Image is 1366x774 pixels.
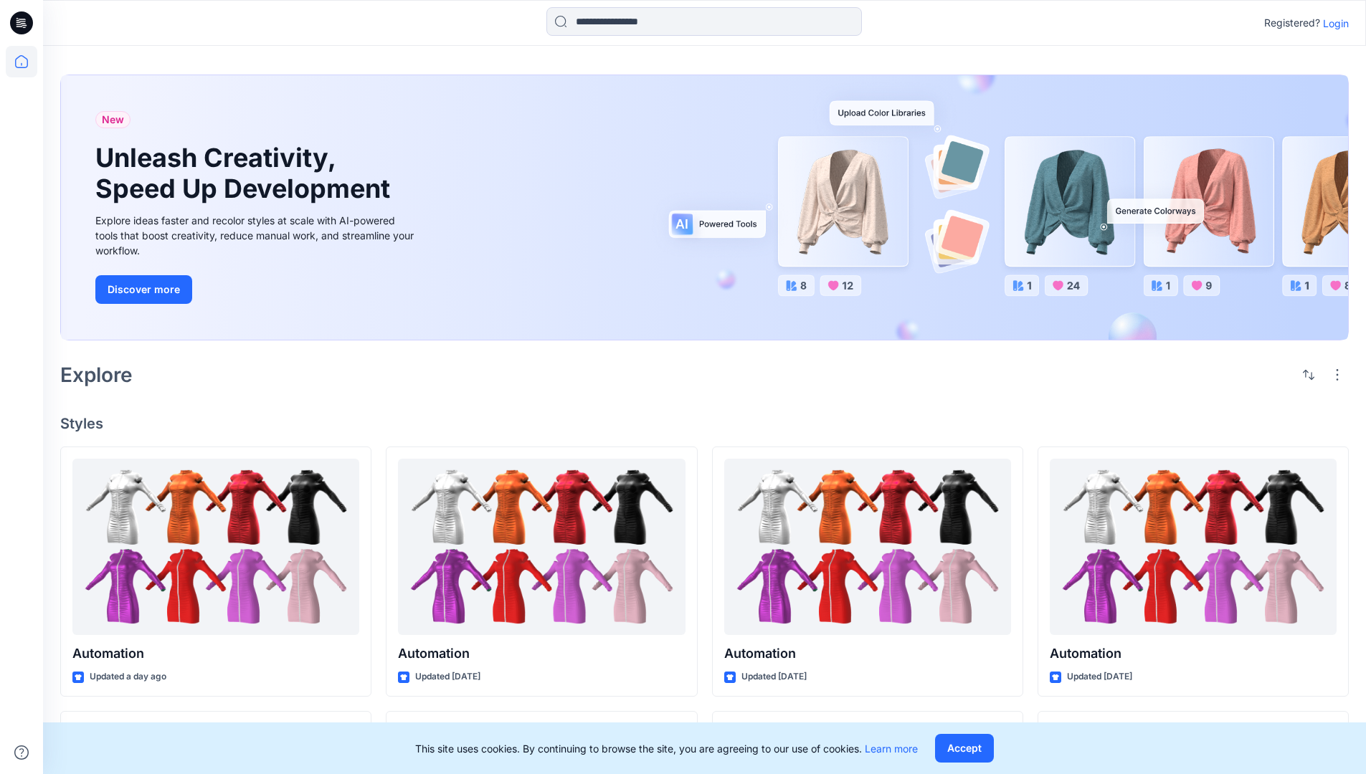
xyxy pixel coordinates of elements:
[95,275,418,304] a: Discover more
[741,669,807,684] p: Updated [DATE]
[60,363,133,386] h2: Explore
[724,459,1011,636] a: Automation
[95,275,192,304] button: Discover more
[1264,14,1320,32] p: Registered?
[724,644,1011,664] p: Automation
[865,742,918,755] a: Learn more
[95,213,418,258] div: Explore ideas faster and recolor styles at scale with AI-powered tools that boost creativity, red...
[95,143,397,204] h1: Unleash Creativity, Speed Up Development
[415,741,918,756] p: This site uses cookies. By continuing to browse the site, you are agreeing to our use of cookies.
[398,644,685,664] p: Automation
[1067,669,1132,684] p: Updated [DATE]
[415,669,480,684] p: Updated [DATE]
[102,111,124,128] span: New
[1050,644,1337,664] p: Automation
[60,415,1349,432] h4: Styles
[935,734,994,763] button: Accept
[72,644,359,664] p: Automation
[1050,459,1337,636] a: Automation
[398,459,685,636] a: Automation
[90,669,166,684] p: Updated a day ago
[1323,16,1349,31] p: Login
[72,459,359,636] a: Automation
